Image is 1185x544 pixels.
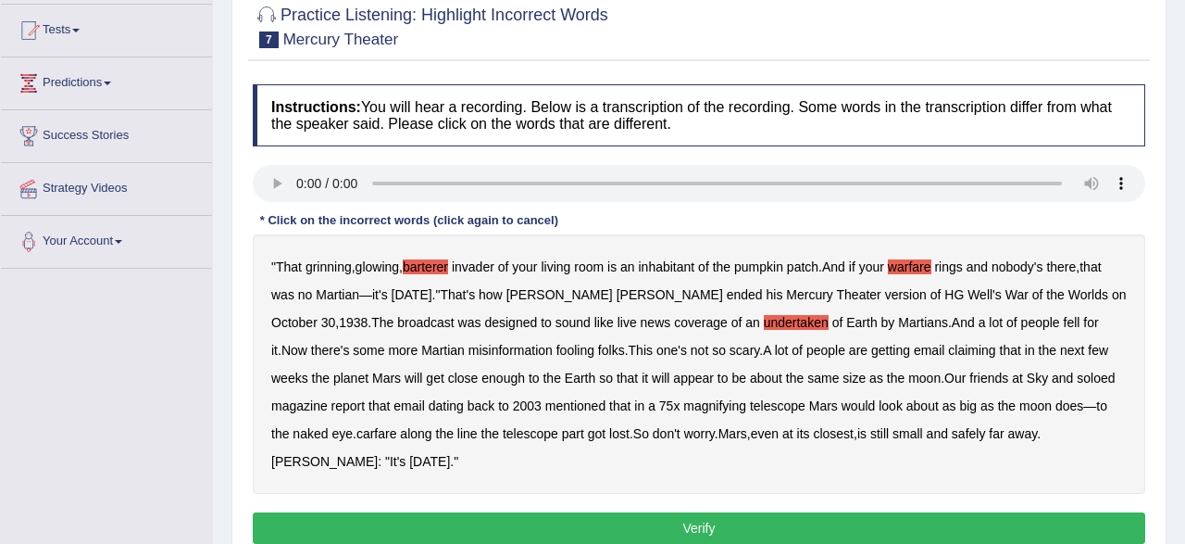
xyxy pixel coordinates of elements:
[870,426,889,441] b: still
[980,399,994,413] b: as
[948,343,995,358] b: claiming
[306,259,352,274] b: grinning
[979,315,986,330] b: a
[934,259,962,274] b: rings
[392,287,432,302] b: [DATE]
[887,371,904,386] b: the
[1021,315,1060,330] b: people
[1039,343,1056,358] b: the
[426,371,443,386] b: get
[484,315,537,330] b: designed
[609,426,630,441] b: lost
[421,343,465,358] b: Martian
[1025,343,1035,358] b: in
[797,426,810,441] b: its
[372,371,401,386] b: Mars
[731,371,746,386] b: be
[298,287,313,302] b: no
[506,287,613,302] b: [PERSON_NAME]
[787,259,818,274] b: patch
[458,315,481,330] b: was
[481,371,525,386] b: enough
[944,371,966,386] b: Our
[806,343,845,358] b: people
[727,287,763,302] b: ended
[1,216,212,262] a: Your Account
[271,99,361,115] b: Instructions:
[356,426,397,441] b: carfare
[372,287,388,302] b: it's
[992,259,1043,274] b: nobody's
[930,287,942,302] b: of
[857,426,867,441] b: is
[792,343,803,358] b: of
[617,371,638,386] b: that
[368,399,390,413] b: that
[513,399,542,413] b: 2003
[684,426,715,441] b: worry
[479,287,503,302] b: how
[276,259,302,274] b: That
[683,399,746,413] b: magnifying
[763,343,771,358] b: A
[271,343,278,358] b: it
[952,315,975,330] b: And
[1046,287,1064,302] b: the
[1096,399,1107,413] b: to
[253,234,1145,494] div: " , , . , — ." , . . . . . . — . . . , , . : " ."
[253,2,608,48] h2: Practice Listening: Highlight Incorrect Words
[562,426,584,441] b: part
[331,426,353,441] b: eye
[767,287,783,302] b: his
[745,315,760,330] b: an
[271,287,294,302] b: was
[259,32,279,48] span: 7
[271,399,328,413] b: magazine
[390,454,405,469] b: It's
[321,315,336,330] b: 30
[333,371,368,386] b: planet
[1064,315,1080,330] b: fell
[659,399,680,413] b: 75x
[842,399,876,413] b: would
[588,426,605,441] b: got
[1000,343,1021,358] b: that
[617,315,637,330] b: live
[400,426,431,441] b: along
[271,454,378,469] b: [PERSON_NAME]
[503,426,558,441] b: telescope
[529,371,540,386] b: to
[457,426,478,441] b: line
[331,399,366,413] b: report
[656,343,687,358] b: one's
[712,343,726,358] b: so
[944,287,964,302] b: HG
[316,287,359,302] b: Martian
[281,343,307,358] b: Now
[1006,315,1017,330] b: of
[673,371,714,386] b: appear
[1052,371,1073,386] b: and
[271,371,308,386] b: weeks
[653,426,680,441] b: don't
[541,259,570,274] b: living
[775,343,789,358] b: lot
[898,315,948,330] b: Martians
[397,315,454,330] b: broadcast
[609,399,630,413] b: that
[1008,426,1038,441] b: away
[822,259,845,274] b: And
[253,512,1145,544] button: Verify
[629,343,653,358] b: This
[271,426,289,441] b: the
[1055,399,1083,413] b: does
[1079,259,1101,274] b: that
[713,259,730,274] b: the
[859,259,884,274] b: your
[750,399,805,413] b: telescope
[914,343,944,358] b: email
[989,426,1004,441] b: far
[594,315,614,330] b: like
[574,259,604,274] b: room
[641,315,671,330] b: news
